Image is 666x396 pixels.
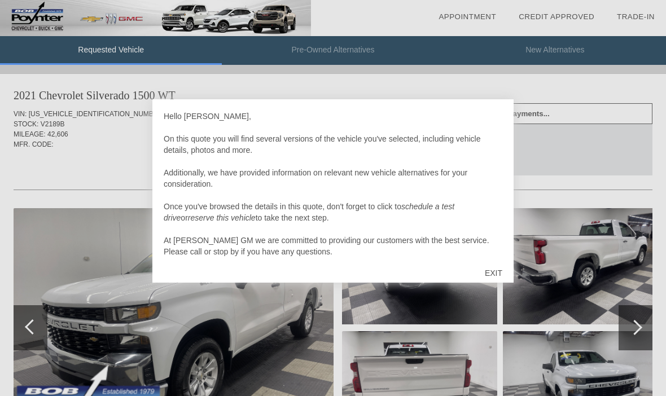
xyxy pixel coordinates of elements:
a: Credit Approved [519,12,594,21]
i: reserve this vehicle [188,213,256,222]
i: schedule a test drive [164,202,454,222]
div: Hello [PERSON_NAME], On this quote you will find several versions of the vehicle you've selected,... [164,111,502,257]
a: Trade-In [617,12,655,21]
div: EXIT [474,256,514,290]
a: Appointment [439,12,496,21]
